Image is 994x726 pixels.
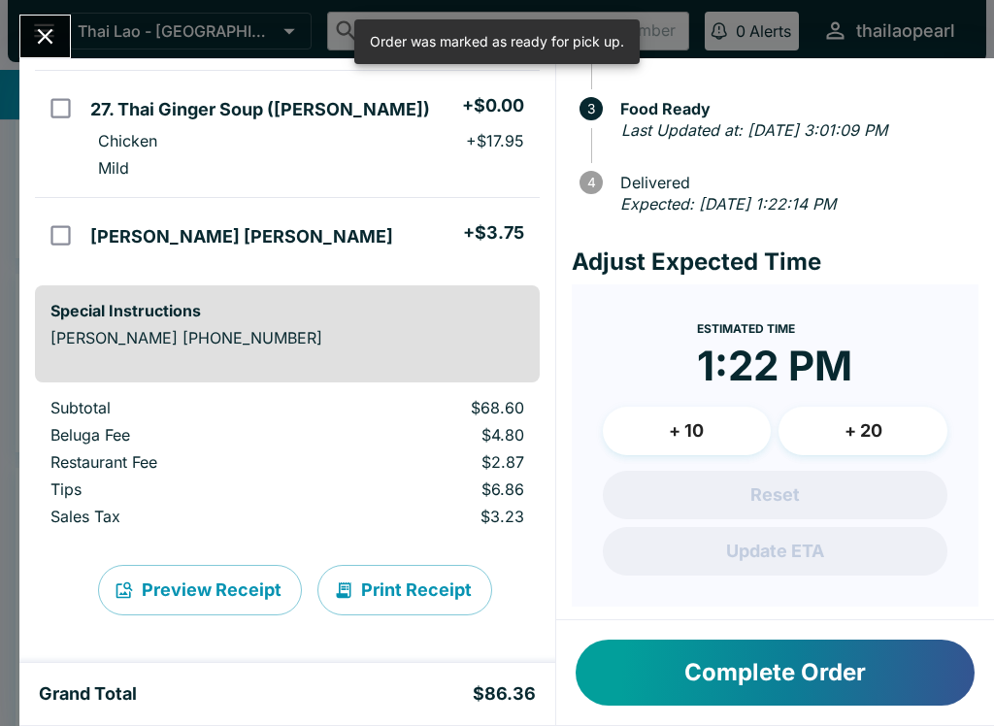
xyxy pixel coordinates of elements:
[98,158,129,178] p: Mild
[333,452,523,472] p: $2.87
[39,682,137,706] h5: Grand Total
[586,175,595,190] text: 4
[473,682,536,706] h5: $86.36
[90,98,430,121] h5: 27. Thai Ginger Soup ([PERSON_NAME])
[463,221,524,245] h5: + $3.75
[333,425,523,445] p: $4.80
[50,452,302,472] p: Restaurant Fee
[50,479,302,499] p: Tips
[603,407,772,455] button: + 10
[370,25,624,58] div: Order was marked as ready for pick up.
[611,100,978,117] span: Food Ready
[466,131,524,150] p: + $17.95
[20,16,70,57] button: Close
[697,321,795,336] span: Estimated Time
[611,174,978,191] span: Delivered
[333,398,523,417] p: $68.60
[317,565,492,615] button: Print Receipt
[50,328,524,347] p: [PERSON_NAME] [PHONE_NUMBER]
[50,425,302,445] p: Beluga Fee
[587,101,595,116] text: 3
[50,507,302,526] p: Sales Tax
[576,640,975,706] button: Complete Order
[779,407,947,455] button: + 20
[90,225,393,248] h5: [PERSON_NAME] [PERSON_NAME]
[35,398,540,534] table: orders table
[462,94,524,117] h5: + $0.00
[333,479,523,499] p: $6.86
[621,120,887,140] em: Last Updated at: [DATE] 3:01:09 PM
[620,194,836,214] em: Expected: [DATE] 1:22:14 PM
[50,398,302,417] p: Subtotal
[333,507,523,526] p: $3.23
[98,565,302,615] button: Preview Receipt
[572,247,978,277] h4: Adjust Expected Time
[50,301,524,320] h6: Special Instructions
[697,341,852,391] time: 1:22 PM
[98,131,157,150] p: Chicken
